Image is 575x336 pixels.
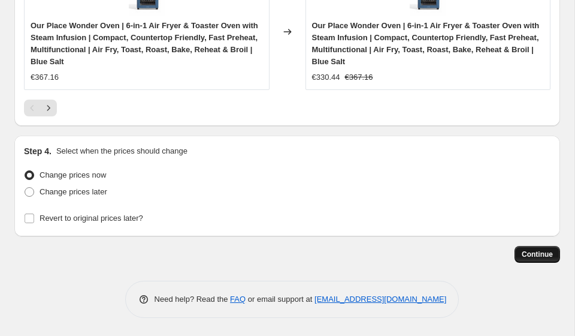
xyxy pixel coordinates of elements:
span: or email support at [246,295,314,304]
span: Revert to original prices later? [40,214,143,223]
div: €367.16 [31,71,59,83]
span: Change prices now [40,170,106,179]
p: Select when the prices should change [56,145,187,157]
a: [EMAIL_ADDRESS][DOMAIN_NAME] [314,295,446,304]
span: Continue [522,250,553,259]
div: €330.44 [312,71,340,83]
span: Need help? Read the [155,295,231,304]
span: Our Place Wonder Oven | 6-in-1 Air Fryer & Toaster Oven with Steam Infusion | Compact, Countertop... [312,21,540,66]
button: Next [40,100,57,116]
span: Our Place Wonder Oven | 6-in-1 Air Fryer & Toaster Oven with Steam Infusion | Compact, Countertop... [31,21,258,66]
h2: Step 4. [24,145,52,157]
button: Continue [515,246,560,263]
a: FAQ [230,295,246,304]
strike: €367.16 [345,71,373,83]
nav: Pagination [24,100,57,116]
span: Change prices later [40,187,107,196]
